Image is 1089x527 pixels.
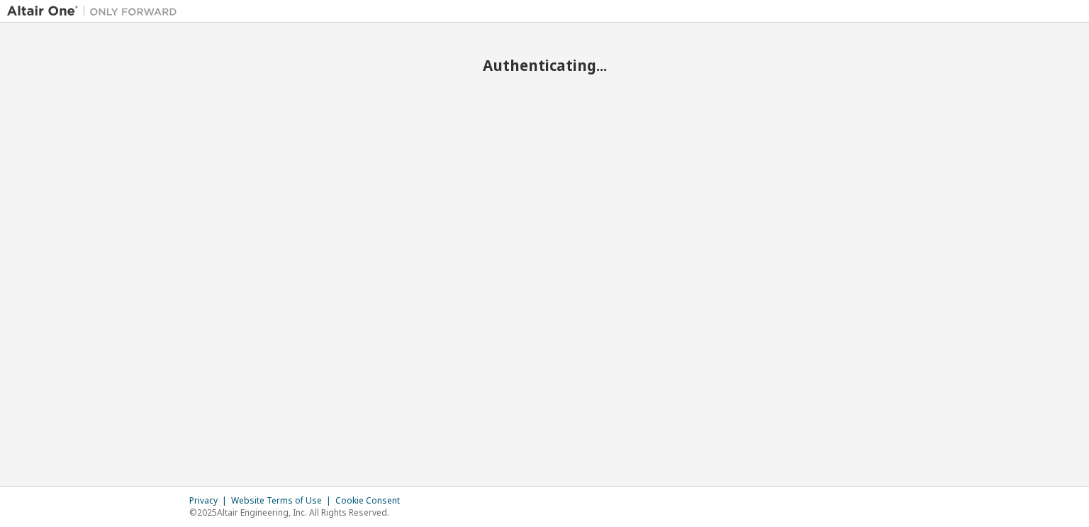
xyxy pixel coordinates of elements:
[335,495,408,506] div: Cookie Consent
[231,495,335,506] div: Website Terms of Use
[7,4,184,18] img: Altair One
[189,495,231,506] div: Privacy
[189,506,408,518] p: © 2025 Altair Engineering, Inc. All Rights Reserved.
[7,56,1082,74] h2: Authenticating...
